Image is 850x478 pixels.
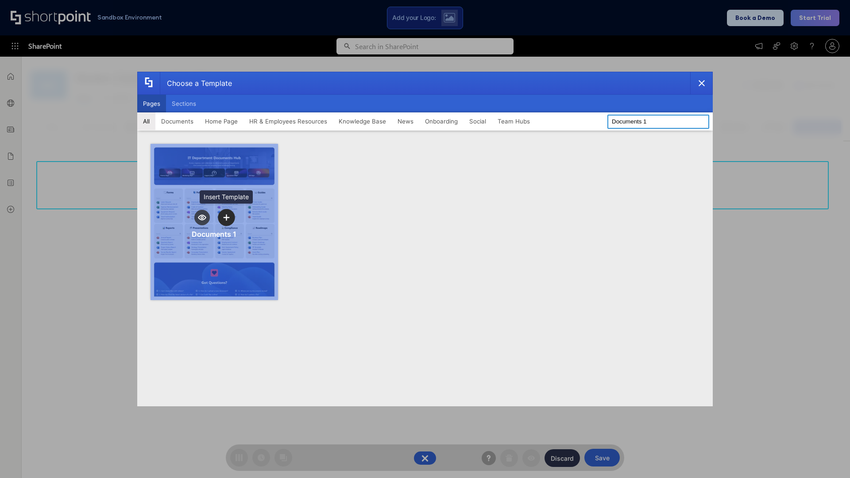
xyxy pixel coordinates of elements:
input: Search [607,115,709,129]
button: News [392,112,419,130]
button: Pages [137,95,166,112]
button: All [137,112,155,130]
div: Documents 1 [192,230,236,239]
button: HR & Employees Resources [243,112,333,130]
iframe: Chat Widget [806,436,850,478]
button: Onboarding [419,112,464,130]
div: template selector [137,72,713,406]
div: Choose a Template [160,72,232,94]
button: Home Page [199,112,243,130]
button: Team Hubs [492,112,536,130]
button: Documents [155,112,199,130]
button: Social [464,112,492,130]
button: Knowledge Base [333,112,392,130]
button: Sections [166,95,202,112]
